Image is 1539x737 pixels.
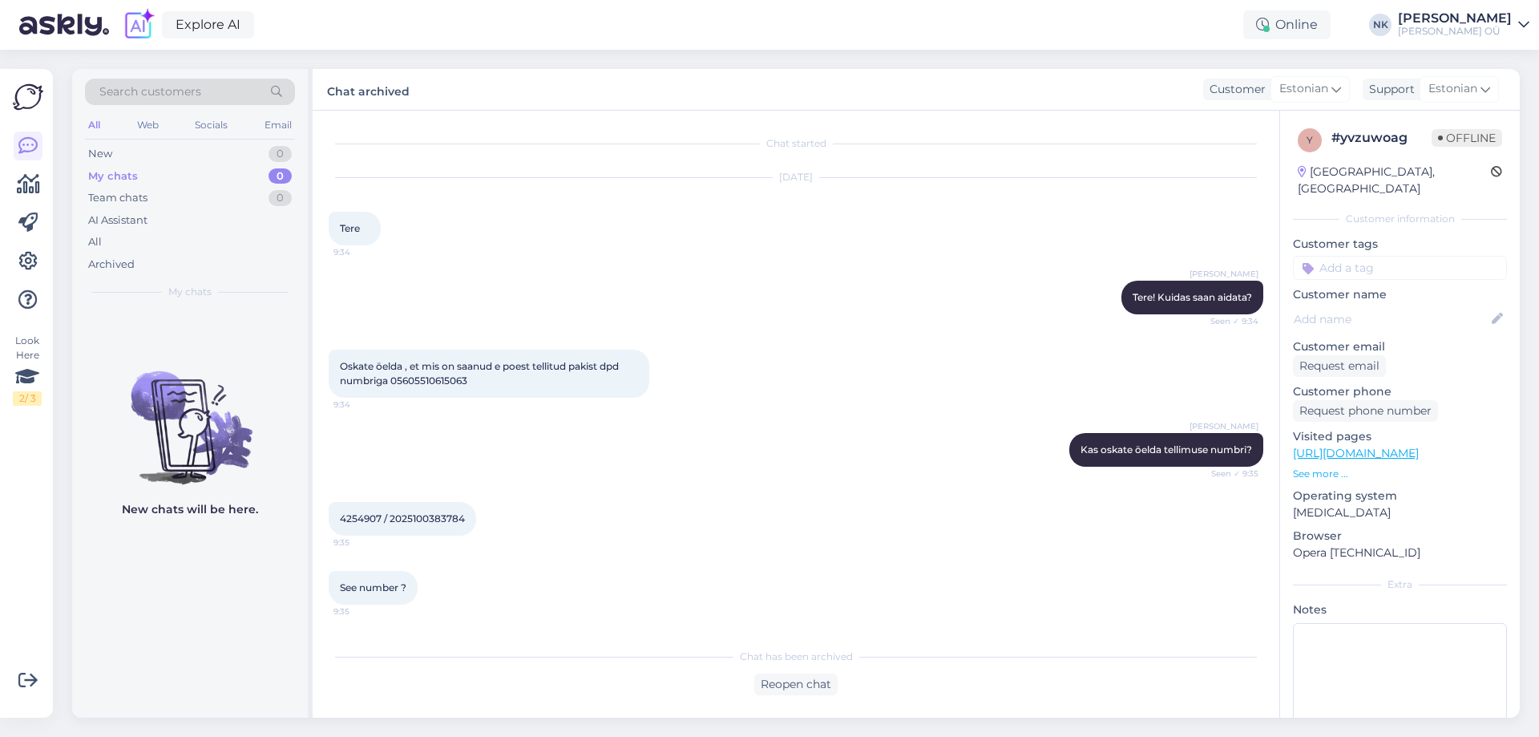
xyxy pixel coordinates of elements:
[340,581,406,593] span: See number ?
[99,83,201,100] span: Search customers
[1293,488,1507,504] p: Operating system
[261,115,295,136] div: Email
[13,82,43,112] img: Askly Logo
[1190,420,1258,432] span: [PERSON_NAME]
[327,79,410,100] label: Chat archived
[1293,428,1507,445] p: Visited pages
[88,257,135,273] div: Archived
[1398,12,1529,38] a: [PERSON_NAME][PERSON_NAME] OÜ
[192,115,231,136] div: Socials
[168,285,212,299] span: My chats
[1293,256,1507,280] input: Add a tag
[1293,504,1507,521] p: [MEDICAL_DATA]
[1398,25,1512,38] div: [PERSON_NAME] OÜ
[1307,134,1313,146] span: y
[1279,80,1328,98] span: Estonian
[13,334,42,406] div: Look Here
[122,8,156,42] img: explore-ai
[122,501,258,518] p: New chats will be here.
[1293,383,1507,400] p: Customer phone
[1363,81,1415,98] div: Support
[329,136,1263,151] div: Chat started
[1190,268,1258,280] span: [PERSON_NAME]
[1428,80,1477,98] span: Estonian
[134,115,162,136] div: Web
[1081,443,1252,456] span: Kas oskate öelda tellimuse numbri?
[1432,129,1502,147] span: Offline
[1293,601,1507,618] p: Notes
[1293,338,1507,355] p: Customer email
[13,391,42,406] div: 2 / 3
[329,170,1263,184] div: [DATE]
[754,674,838,695] div: Reopen chat
[1203,81,1266,98] div: Customer
[1293,286,1507,303] p: Customer name
[1198,468,1258,480] span: Seen ✓ 9:35
[85,115,103,136] div: All
[340,360,621,387] span: Oskate öelda , et mis on saanud e poest tellitud pakist dpd numbriga 05605510615063
[1293,528,1507,545] p: Browser
[1133,291,1252,303] span: Tere! Kuidas saan aidata?
[1293,446,1419,460] a: [URL][DOMAIN_NAME]
[333,537,394,549] span: 9:35
[333,246,394,258] span: 9:34
[1293,355,1386,377] div: Request email
[340,222,360,234] span: Tere
[1198,315,1258,327] span: Seen ✓ 9:34
[88,168,138,184] div: My chats
[1294,310,1489,328] input: Add name
[88,146,112,162] div: New
[1293,467,1507,481] p: See more ...
[72,342,308,487] img: No chats
[333,605,394,618] span: 9:35
[88,190,147,206] div: Team chats
[1293,400,1438,422] div: Request phone number
[1398,12,1512,25] div: [PERSON_NAME]
[740,650,853,664] span: Chat has been archived
[1293,236,1507,253] p: Customer tags
[333,399,394,411] span: 9:34
[1293,212,1507,226] div: Customer information
[88,234,102,250] div: All
[269,190,292,206] div: 0
[1369,14,1392,36] div: NK
[269,168,292,184] div: 0
[1293,545,1507,561] p: Opera [TECHNICAL_ID]
[1298,164,1491,197] div: [GEOGRAPHIC_DATA], [GEOGRAPHIC_DATA]
[1293,577,1507,592] div: Extra
[269,146,292,162] div: 0
[1331,128,1432,148] div: # yvzuwoag
[340,512,465,524] span: 4254907 / 2025100383784
[162,11,254,38] a: Explore AI
[88,213,147,229] div: AI Assistant
[1243,10,1331,39] div: Online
